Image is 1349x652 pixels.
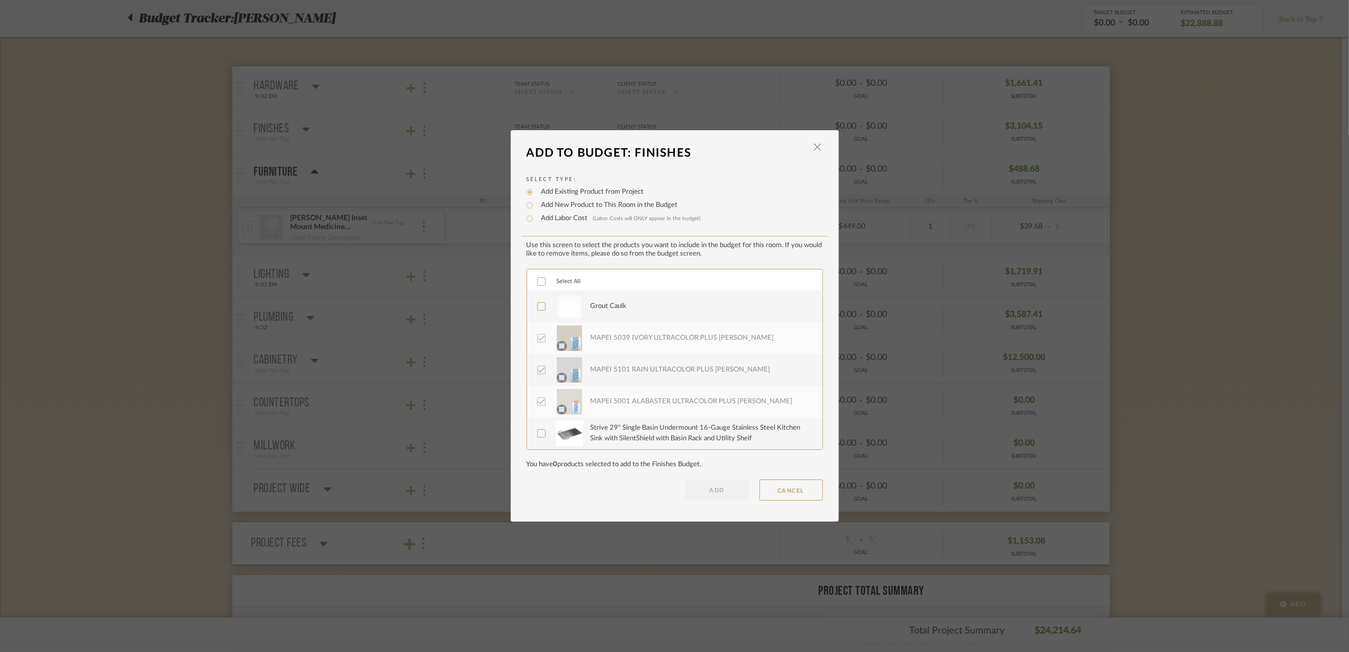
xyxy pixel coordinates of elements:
[556,325,583,351] img: bcef2353-a9c4-4bf9-be56-66bbc4c2f386_50x50.jpg
[536,213,701,224] label: Add Labor Cost
[554,461,558,468] span: 0
[685,479,749,501] button: ADD
[591,396,793,407] div: MAPEI 5001 ALABASTER ULTRACOLOR PLUS [PERSON_NAME]
[527,141,807,165] div: Add To Budget: Finishes
[591,423,810,443] div: Strive 29" Single Basin Undermount 16-Gauge Stainless Steel Kitchen Sink with SilentShield with B...
[591,333,774,343] div: MAPEI 5039 IVORY ULTRACOLOR PLUS [PERSON_NAME]
[593,216,701,221] span: (Labor Costs will ONLY appear in the budget)
[557,278,581,284] span: Select All
[556,357,583,383] img: 65529ac7-663d-4a46-9859-a884fd7989a0_50x50.jpg
[536,200,678,211] label: Add New Product to This Room in the Budget
[591,301,627,312] div: Grout Caulk
[591,365,771,375] div: MAPEI 5101 RAIN ULTRACOLOR PLUS [PERSON_NAME]
[556,421,583,446] img: 0d5a178c-562d-41c8-bb76-f7a83da68875_50x50.jpg
[536,187,644,197] label: Add Existing Product from Project
[527,460,823,469] div: You have products selected to add to the Finishes Budget.
[556,388,583,415] img: 0e8b3fce-8797-426f-a5eb-459a64c18c5c_50x50.jpg
[807,141,828,153] button: Close
[527,176,823,184] label: Select Type:
[527,241,823,258] div: Use this screen to select the products you want to include in the budget for this room. If you wo...
[759,479,823,501] button: CANCEL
